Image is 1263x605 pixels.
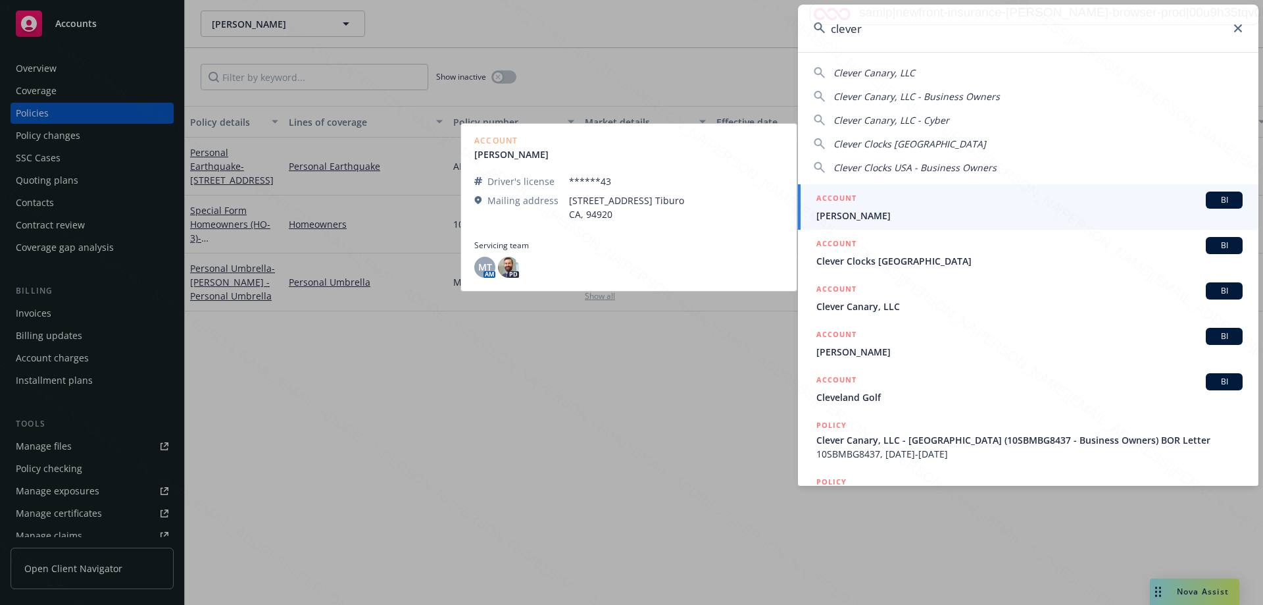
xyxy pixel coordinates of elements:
[833,114,949,126] span: Clever Canary, LLC - Cyber
[816,447,1243,461] span: 10SBMBG8437, [DATE]-[DATE]
[798,366,1258,411] a: ACCOUNTBICleveland Golf
[1211,194,1237,206] span: BI
[798,230,1258,275] a: ACCOUNTBIClever Clocks [GEOGRAPHIC_DATA]
[816,282,856,298] h5: ACCOUNT
[1211,330,1237,342] span: BI
[798,184,1258,230] a: ACCOUNTBI[PERSON_NAME]
[816,209,1243,223] span: [PERSON_NAME]
[833,161,997,174] span: Clever Clocks USA - Business Owners
[1211,285,1237,297] span: BI
[833,90,1000,103] span: Clever Canary, LLC - Business Owners
[798,275,1258,321] a: ACCOUNTBIClever Canary, LLC
[816,433,1243,447] span: Clever Canary, LLC - [GEOGRAPHIC_DATA] (10SBMBG8437 - Business Owners) BOR Letter
[816,390,1243,404] span: Cleveland Golf
[798,468,1258,525] a: POLICY
[816,192,856,207] h5: ACCOUNT
[816,475,847,488] h5: POLICY
[816,300,1243,313] span: Clever Canary, LLC
[1211,240,1237,251] span: BI
[816,328,856,344] h5: ACCOUNT
[798,5,1258,52] input: Search...
[798,411,1258,468] a: POLICYClever Canary, LLC - [GEOGRAPHIC_DATA] (10SBMBG8437 - Business Owners) BOR Letter10SBMBG843...
[833,138,986,150] span: Clever Clocks [GEOGRAPHIC_DATA]
[816,373,856,389] h5: ACCOUNT
[816,237,856,253] h5: ACCOUNT
[833,66,915,79] span: Clever Canary, LLC
[816,254,1243,268] span: Clever Clocks [GEOGRAPHIC_DATA]
[798,321,1258,366] a: ACCOUNTBI[PERSON_NAME]
[816,345,1243,359] span: [PERSON_NAME]
[1211,376,1237,388] span: BI
[816,419,847,432] h5: POLICY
